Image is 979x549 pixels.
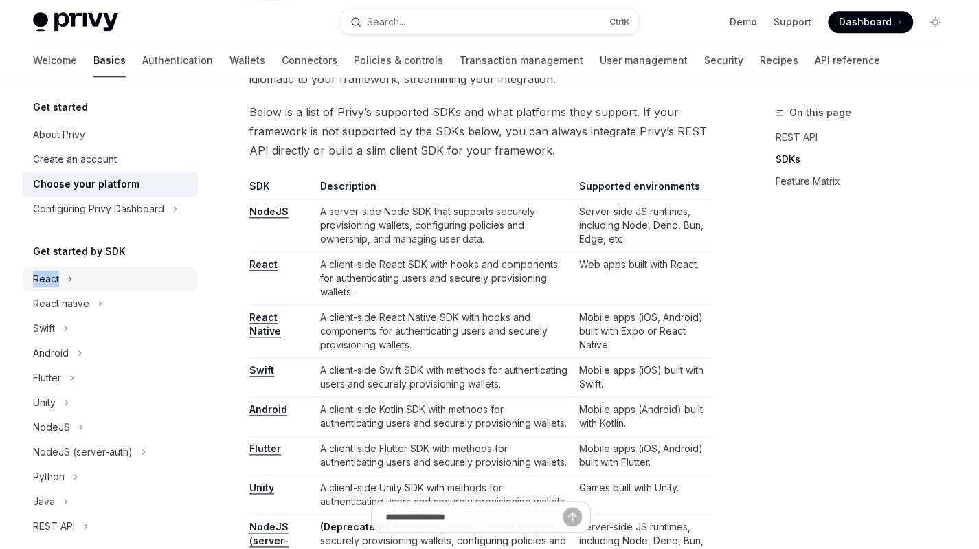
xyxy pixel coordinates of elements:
img: light logo [33,12,118,32]
a: Choose your platform [22,172,198,197]
td: A client-side Swift SDK with methods for authenticating users and securely provisioning wallets. [315,358,574,397]
button: Toggle dark mode [924,11,946,33]
a: SDKs [776,148,957,170]
td: A client-side React SDK with hooks and components for authenticating users and securely provision... [315,252,574,305]
a: Policies & controls [354,44,443,77]
div: NodeJS (server-auth) [33,444,133,460]
a: NodeJS [249,205,289,218]
div: NodeJS [33,419,70,436]
a: Authentication [142,44,213,77]
a: Create an account [22,147,198,172]
div: Unity [33,394,56,411]
a: Android [249,403,287,416]
a: Connectors [282,44,337,77]
div: Java [33,493,55,510]
td: Web apps built with React. [573,252,712,305]
a: React Native [249,311,281,337]
a: Flutter [249,442,281,455]
a: Transaction management [460,44,583,77]
span: Ctrl K [609,16,630,27]
a: Unity [249,482,274,494]
td: Mobile apps (iOS) built with Swift. [573,358,712,397]
a: Demo [730,15,757,29]
a: Dashboard [828,11,913,33]
button: Send message [563,507,582,526]
a: User management [600,44,688,77]
th: Description [315,179,574,199]
a: API reference [815,44,880,77]
td: Server-side JS runtimes, including Node, Deno, Bun, Edge, etc. [573,199,712,252]
div: Python [33,469,65,485]
h5: Get started by SDK [33,243,126,260]
td: A client-side Flutter SDK with methods for authenticating users and securely provisioning wallets. [315,436,574,475]
span: On this page [789,104,851,121]
div: React [33,271,59,287]
a: Swift [249,364,274,377]
div: About Privy [33,126,85,143]
h5: Get started [33,99,88,115]
a: REST API [776,126,957,148]
td: Games built with Unity. [573,475,712,515]
button: Search...CtrlK [341,10,638,34]
a: Security [704,44,743,77]
span: Dashboard [839,15,892,29]
th: Supported environments [573,179,712,199]
a: Welcome [33,44,77,77]
div: Swift [33,320,55,337]
a: Feature Matrix [776,170,957,192]
div: React native [33,295,89,312]
div: Search... [367,14,405,30]
td: Mobile apps (Android) built with Kotlin. [573,397,712,436]
td: Mobile apps (iOS, Android) built with Expo or React Native. [573,305,712,358]
div: Flutter [33,370,61,386]
td: A server-side Node SDK that supports securely provisioning wallets, configuring policies and owne... [315,199,574,252]
td: A client-side React Native SDK with hooks and components for authenticating users and securely pr... [315,305,574,358]
div: Android [33,345,69,361]
a: Recipes [760,44,798,77]
a: Basics [93,44,126,77]
th: SDK [249,179,315,199]
span: Below is a list of Privy’s supported SDKs and what platforms they support. If your framework is n... [249,102,712,160]
div: Create an account [33,151,117,168]
a: Wallets [229,44,265,77]
td: Mobile apps (iOS, Android) built with Flutter. [573,436,712,475]
div: Choose your platform [33,176,139,192]
a: Support [774,15,811,29]
a: React [249,258,278,271]
div: Configuring Privy Dashboard [33,201,164,217]
div: REST API [33,518,75,535]
td: A client-side Kotlin SDK with methods for authenticating users and securely provisioning wallets. [315,397,574,436]
a: About Privy [22,122,198,147]
td: A client-side Unity SDK with methods for authenticating users and securely provisioning wallets. [315,475,574,515]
